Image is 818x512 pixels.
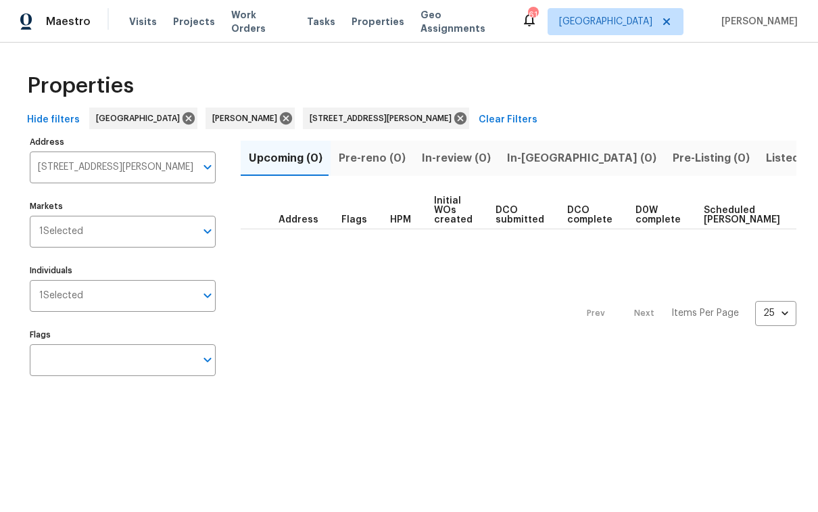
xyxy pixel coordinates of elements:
[30,202,216,210] label: Markets
[496,206,544,225] span: DCO submitted
[198,350,217,369] button: Open
[173,15,215,28] span: Projects
[473,108,543,133] button: Clear Filters
[303,108,469,129] div: [STREET_ADDRESS][PERSON_NAME]
[231,8,291,35] span: Work Orders
[528,8,537,22] div: 61
[341,215,367,225] span: Flags
[434,196,473,225] span: Initial WOs created
[559,15,652,28] span: [GEOGRAPHIC_DATA]
[635,206,681,225] span: D0W complete
[46,15,91,28] span: Maestro
[339,149,406,168] span: Pre-reno (0)
[206,108,295,129] div: [PERSON_NAME]
[212,112,283,125] span: [PERSON_NAME]
[22,108,85,133] button: Hide filters
[507,149,656,168] span: In-[GEOGRAPHIC_DATA] (0)
[129,15,157,28] span: Visits
[30,266,216,275] label: Individuals
[279,215,318,225] span: Address
[766,149,815,168] span: Listed (1)
[352,15,404,28] span: Properties
[704,206,780,225] span: Scheduled [PERSON_NAME]
[198,286,217,305] button: Open
[307,17,335,26] span: Tasks
[39,290,83,302] span: 1 Selected
[479,112,537,129] span: Clear Filters
[673,149,750,168] span: Pre-Listing (0)
[39,226,83,237] span: 1 Selected
[27,112,80,129] span: Hide filters
[390,215,411,225] span: HPM
[198,158,217,177] button: Open
[716,15,798,28] span: [PERSON_NAME]
[567,206,612,225] span: DCO complete
[30,138,216,146] label: Address
[310,112,457,125] span: [STREET_ADDRESS][PERSON_NAME]
[420,8,505,35] span: Geo Assignments
[198,222,217,241] button: Open
[30,331,216,339] label: Flags
[755,296,796,331] div: 25
[671,306,739,320] p: Items Per Page
[249,149,322,168] span: Upcoming (0)
[27,79,134,93] span: Properties
[96,112,185,125] span: [GEOGRAPHIC_DATA]
[89,108,197,129] div: [GEOGRAPHIC_DATA]
[422,149,491,168] span: In-review (0)
[574,237,796,390] nav: Pagination Navigation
